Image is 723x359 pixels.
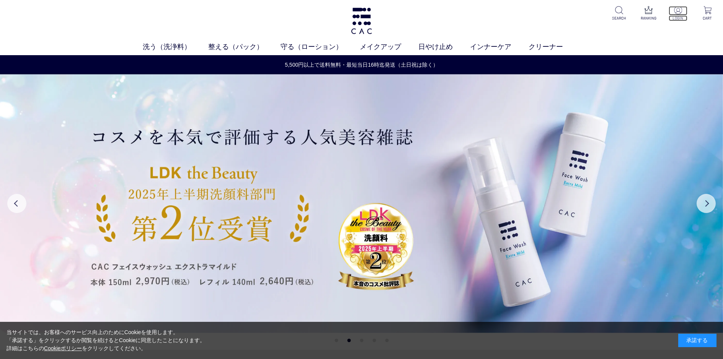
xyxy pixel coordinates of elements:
a: インナーケア [470,42,529,52]
button: Previous [7,194,26,213]
p: SEARCH [610,15,628,21]
a: 守る（ローション） [281,42,360,52]
a: 5,500円以上で送料無料・最短当日16時迄発送（土日祝は除く） [0,61,723,69]
a: 洗う（洗浄料） [143,42,208,52]
p: RANKING [639,15,658,21]
a: RANKING [639,6,658,21]
a: メイクアップ [360,42,418,52]
div: 承諾する [678,334,716,347]
a: 整える（パック） [208,42,281,52]
a: SEARCH [610,6,628,21]
p: CART [698,15,717,21]
a: Cookieポリシー [44,345,82,351]
a: 日やけ止め [418,42,470,52]
a: クリーナー [529,42,580,52]
div: 当サイトでは、お客様へのサービス向上のためにCookieを使用します。 「承諾する」をクリックするか閲覧を続けるとCookieに同意したことになります。 詳細はこちらの をクリックしてください。 [7,328,206,352]
a: LOGIN [669,6,687,21]
img: logo [350,8,373,34]
button: Next [697,194,716,213]
a: CART [698,6,717,21]
p: LOGIN [669,15,687,21]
